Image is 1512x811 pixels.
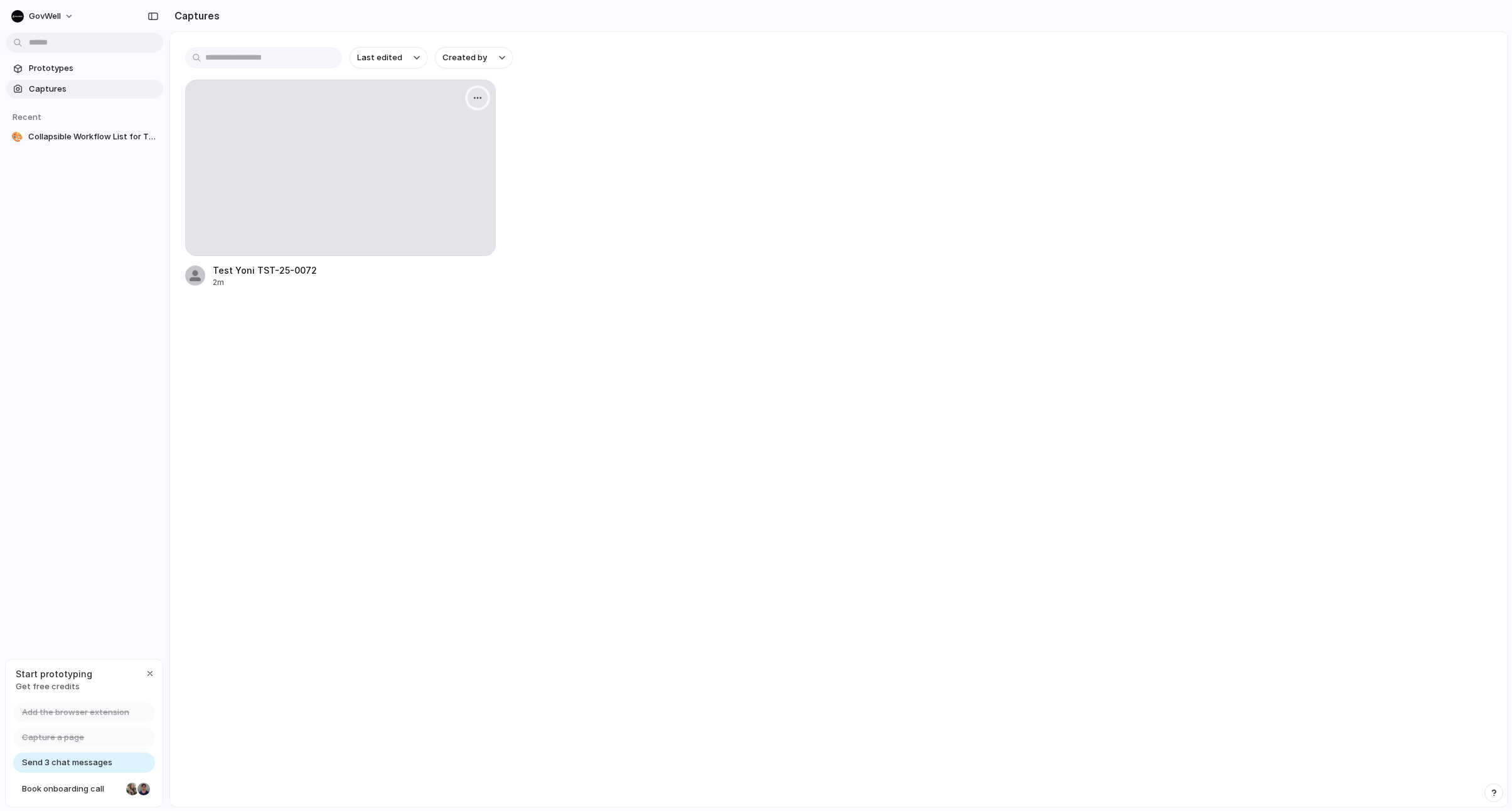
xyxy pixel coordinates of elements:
span: Capture a page [22,731,84,744]
div: Test Yoni TST-25-0072 [213,264,317,277]
a: Prototypes [6,59,163,78]
span: Get free credits [16,680,92,693]
h2: Captures [169,8,220,23]
button: GovWell [6,6,80,26]
span: Last edited [357,51,402,64]
span: Captures [29,83,158,95]
span: Send 3 chat messages [22,756,112,769]
div: 2m [213,277,317,288]
span: Start prototyping [16,667,92,680]
div: 🎨 [11,131,23,143]
a: Captures [6,80,163,99]
span: Recent [13,112,41,122]
a: Book onboarding call [13,779,155,799]
span: GovWell [29,10,61,23]
div: Christian Iacullo [136,781,151,797]
span: Prototypes [29,62,158,75]
span: Book onboarding call [22,783,121,795]
button: Last edited [350,47,427,68]
button: Created by [435,47,513,68]
span: Add the browser extension [22,706,129,719]
a: 🎨Collapsible Workflow List for TST-25-0072 [6,127,163,146]
span: Created by [442,51,487,64]
span: Collapsible Workflow List for TST-25-0072 [28,131,158,143]
div: Nicole Kubica [125,781,140,797]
